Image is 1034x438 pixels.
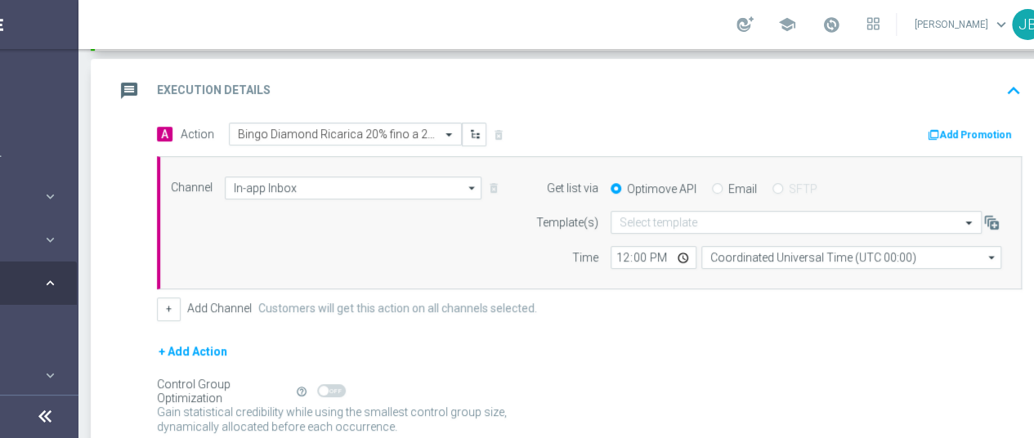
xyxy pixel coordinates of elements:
label: Action [181,127,214,141]
input: Select channel [225,177,481,199]
input: Select time zone [701,246,1001,269]
label: Add Channel [187,302,252,315]
i: arrow_drop_down [464,177,481,199]
i: message [114,76,144,105]
span: keyboard_arrow_down [992,16,1010,34]
button: keyboard_arrow_up [1000,75,1027,106]
span: school [778,16,796,34]
i: arrow_drop_down [984,247,1000,268]
button: + [157,297,181,320]
h2: Execution Details [157,83,271,98]
button: Add Promotion [926,126,1017,144]
i: help_outline [296,386,307,397]
button: help_outline [294,382,317,400]
label: Template(s) [536,216,598,230]
label: SFTP [789,181,817,196]
div: message Execution Details keyboard_arrow_up [114,75,1027,106]
i: keyboard_arrow_right [43,275,58,291]
label: Channel [171,181,213,194]
i: keyboard_arrow_right [43,189,58,204]
label: Time [572,251,598,265]
label: Email [728,181,757,196]
i: keyboard_arrow_right [43,368,58,383]
label: Optimove API [627,181,696,196]
label: Customers will get this action on all channels selected. [258,302,537,315]
a: [PERSON_NAME]keyboard_arrow_down [913,12,1012,37]
i: keyboard_arrow_up [1001,78,1026,103]
label: Get list via [547,181,598,195]
span: A [157,127,172,141]
i: keyboard_arrow_right [43,232,58,248]
ng-select: Bingo Diamond Ricarica 20% fino a 200€/3gg [229,123,462,145]
div: Control Group Optimization [157,378,294,405]
button: + Add Action [157,342,229,362]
